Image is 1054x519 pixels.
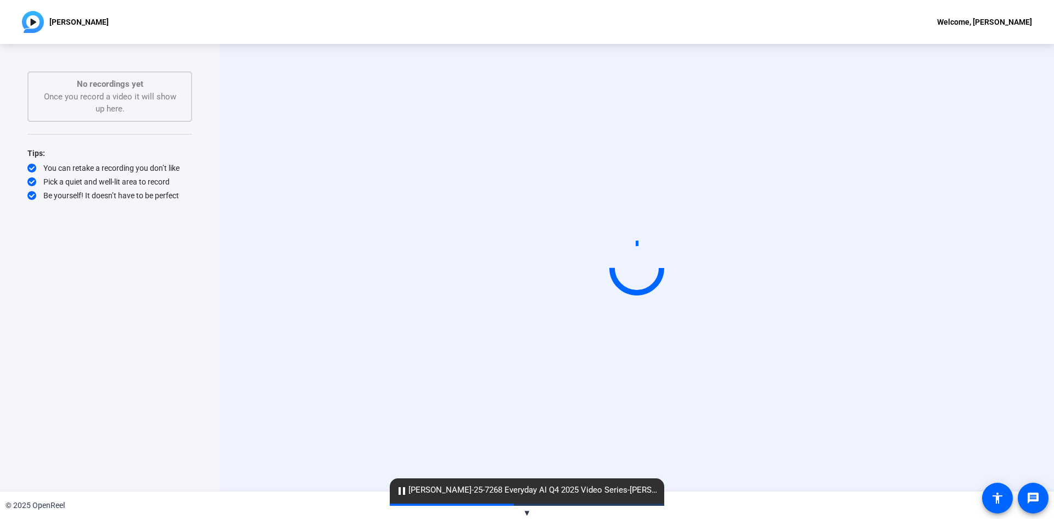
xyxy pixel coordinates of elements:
mat-icon: pause [395,484,408,498]
div: Pick a quiet and well-lit area to record [27,176,192,187]
div: You can retake a recording you don’t like [27,163,192,174]
div: Be yourself! It doesn’t have to be perfect [27,190,192,201]
mat-icon: message [1027,492,1040,505]
img: OpenReel logo [22,11,44,33]
div: © 2025 OpenReel [5,500,65,511]
mat-icon: accessibility [991,492,1004,505]
div: Tips: [27,147,192,160]
span: [PERSON_NAME]-25-7268 Everyday AI Q4 2025 Video Series-[PERSON_NAME]-1758902977748-webcam [390,484,664,497]
p: [PERSON_NAME] [49,15,109,29]
span: ▼ [523,508,531,518]
div: Once you record a video it will show up here. [40,78,180,115]
p: No recordings yet [40,78,180,91]
div: Welcome, [PERSON_NAME] [937,15,1032,29]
